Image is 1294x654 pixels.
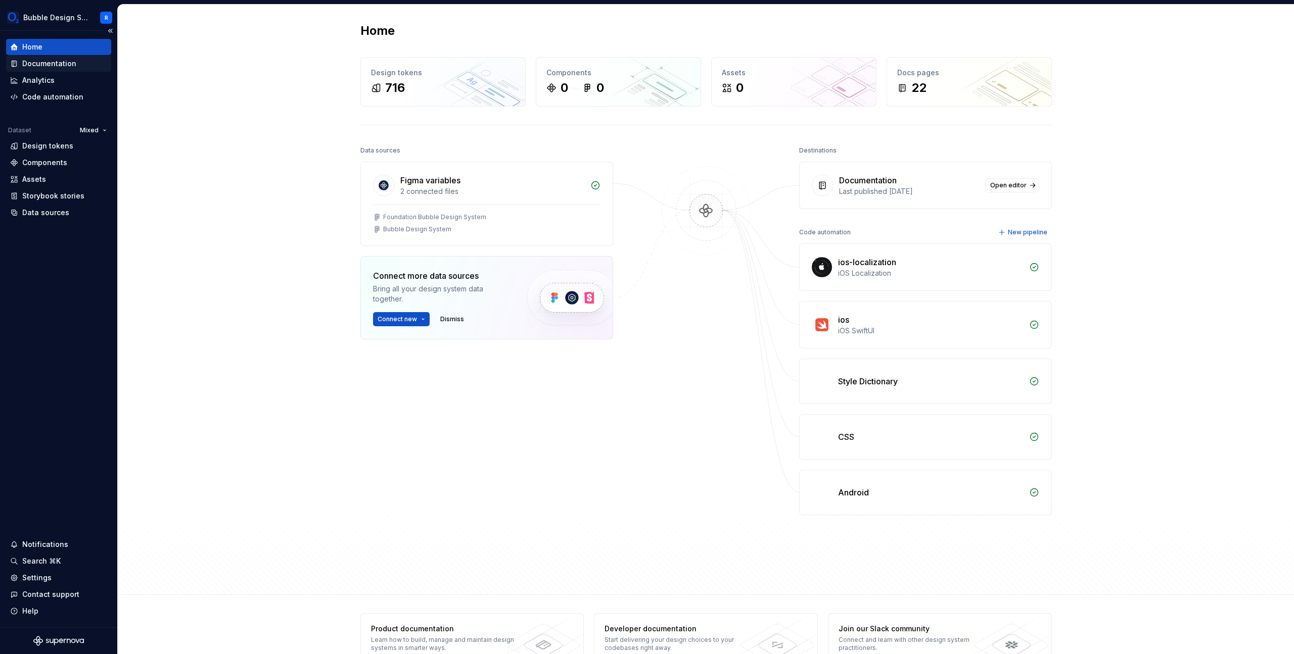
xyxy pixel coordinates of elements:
div: Product documentation [371,624,518,634]
div: Code automation [22,92,83,102]
div: Foundation Bubble Design System [383,213,486,221]
div: Connect and learn with other design system practitioners. [839,636,986,652]
div: iOS Localization [838,268,1023,278]
div: 0 [561,80,568,96]
a: Docs pages22 [887,57,1052,107]
a: Analytics [6,72,111,88]
div: ios [838,314,849,326]
div: Documentation [839,174,897,186]
span: Connect new [378,315,417,323]
div: 22 [911,80,927,96]
div: Notifications [22,539,68,549]
div: Bubble Design System [383,225,451,233]
div: Code automation [799,225,851,239]
div: 716 [385,80,405,96]
a: Figma variables2 connected filesFoundation Bubble Design SystemBubble Design System [360,162,613,246]
button: Dismiss [436,312,469,326]
div: Design tokens [371,68,515,78]
div: 2 connected files [400,186,584,196]
div: Connect more data sources [373,270,510,282]
a: Open editor [986,178,1039,192]
div: R [105,14,108,22]
a: Assets0 [711,57,876,107]
div: Bubble Design System [23,13,88,23]
div: Style Dictionary [838,375,898,387]
div: Help [22,606,38,616]
div: Destinations [799,143,837,158]
div: Assets [722,68,866,78]
button: Connect new [373,312,430,326]
div: Storybook stories [22,191,84,201]
div: Learn how to build, manage and maintain design systems in smarter ways. [371,636,518,652]
div: Contact support [22,589,79,599]
span: New pipeline [1008,228,1047,236]
div: 0 [736,80,744,96]
span: Open editor [990,181,1027,189]
div: Components [22,158,67,168]
button: New pipeline [995,225,1052,239]
div: Design tokens [22,141,73,151]
div: Developer documentation [605,624,752,634]
div: Components [546,68,690,78]
div: Figma variables [400,174,460,186]
div: Analytics [22,75,55,85]
div: Documentation [22,59,76,69]
button: Search ⌘K [6,553,111,569]
a: Home [6,39,111,55]
div: Search ⌘K [22,556,61,566]
button: Notifications [6,536,111,552]
a: Data sources [6,205,111,221]
button: Help [6,603,111,619]
div: Android [838,486,869,498]
div: Assets [22,174,46,184]
div: CSS [838,431,854,443]
div: Data sources [22,208,69,218]
div: Join our Slack community [839,624,986,634]
div: Bring all your design system data together. [373,284,510,304]
div: Home [22,42,42,52]
span: Mixed [80,126,99,134]
div: iOS SwiftUI [838,326,1023,336]
button: Bubble Design SystemR [2,7,115,28]
div: 0 [596,80,604,96]
a: Components00 [536,57,701,107]
div: Last published [DATE] [839,186,980,196]
img: 1a847f6c-1245-4c66-adf2-ab3a177fc91e.png [7,12,19,24]
div: Dataset [8,126,31,134]
svg: Supernova Logo [33,636,84,646]
a: Documentation [6,56,111,72]
button: Contact support [6,586,111,602]
span: Dismiss [440,315,464,323]
a: Components [6,155,111,171]
div: Start delivering your design choices to your codebases right away. [605,636,752,652]
div: ios-localization [838,256,896,268]
button: Collapse sidebar [103,24,117,38]
a: Code automation [6,89,111,105]
div: Data sources [360,143,400,158]
a: Design tokens [6,138,111,154]
div: Docs pages [897,68,1041,78]
a: Storybook stories [6,188,111,204]
a: Assets [6,171,111,187]
div: Settings [22,573,52,583]
a: Design tokens716 [360,57,526,107]
h2: Home [360,23,395,39]
button: Mixed [75,123,111,137]
a: Settings [6,570,111,586]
